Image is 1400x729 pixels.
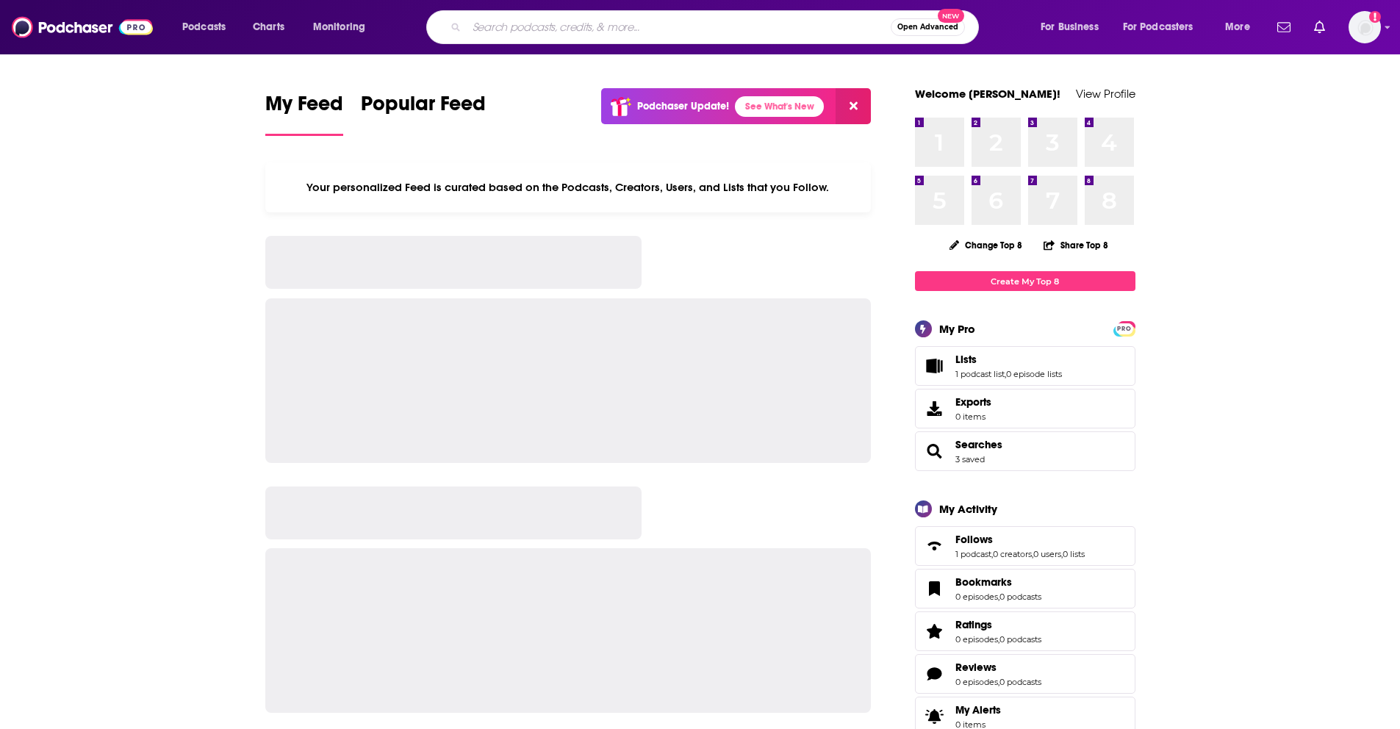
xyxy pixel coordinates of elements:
[938,9,964,23] span: New
[265,162,872,212] div: Your personalized Feed is curated based on the Podcasts, Creators, Users, and Lists that you Follow.
[915,431,1135,471] span: Searches
[897,24,958,31] span: Open Advanced
[915,271,1135,291] a: Create My Top 8
[939,502,997,516] div: My Activity
[313,17,365,37] span: Monitoring
[1033,549,1061,559] a: 0 users
[915,87,1060,101] a: Welcome [PERSON_NAME]!
[1116,323,1133,334] a: PRO
[920,621,950,642] a: Ratings
[920,664,950,684] a: Reviews
[955,438,1002,451] a: Searches
[998,592,999,602] span: ,
[955,634,998,644] a: 0 episodes
[993,549,1032,559] a: 0 creators
[361,91,486,125] span: Popular Feed
[1225,17,1250,37] span: More
[172,15,245,39] button: open menu
[265,91,343,125] span: My Feed
[253,17,284,37] span: Charts
[920,441,950,462] a: Searches
[955,575,1012,589] span: Bookmarks
[955,369,1005,379] a: 1 podcast list
[939,322,975,336] div: My Pro
[999,677,1041,687] a: 0 podcasts
[955,703,1001,717] span: My Alerts
[1308,15,1331,40] a: Show notifications dropdown
[1041,17,1099,37] span: For Business
[1030,15,1117,39] button: open menu
[920,578,950,599] a: Bookmarks
[1076,87,1135,101] a: View Profile
[955,549,991,559] a: 1 podcast
[361,91,486,136] a: Popular Feed
[915,569,1135,608] span: Bookmarks
[1063,549,1085,559] a: 0 lists
[735,96,824,117] a: See What's New
[999,592,1041,602] a: 0 podcasts
[1113,15,1215,39] button: open menu
[915,526,1135,566] span: Follows
[955,618,1041,631] a: Ratings
[915,346,1135,386] span: Lists
[999,634,1041,644] a: 0 podcasts
[998,634,999,644] span: ,
[1271,15,1296,40] a: Show notifications dropdown
[955,592,998,602] a: 0 episodes
[920,356,950,376] a: Lists
[915,654,1135,694] span: Reviews
[1061,549,1063,559] span: ,
[243,15,293,39] a: Charts
[955,353,1062,366] a: Lists
[1043,231,1109,259] button: Share Top 8
[12,13,153,41] img: Podchaser - Follow, Share and Rate Podcasts
[1349,11,1381,43] button: Show profile menu
[955,454,985,464] a: 3 saved
[955,533,1085,546] a: Follows
[1369,11,1381,23] svg: Add a profile image
[955,533,993,546] span: Follows
[920,536,950,556] a: Follows
[920,706,950,727] span: My Alerts
[182,17,226,37] span: Podcasts
[955,661,1041,674] a: Reviews
[955,395,991,409] span: Exports
[1032,549,1033,559] span: ,
[955,661,997,674] span: Reviews
[1349,11,1381,43] span: Logged in as amandalamPR
[1123,17,1193,37] span: For Podcasters
[891,18,965,36] button: Open AdvancedNew
[637,100,729,112] p: Podchaser Update!
[991,549,993,559] span: ,
[920,398,950,419] span: Exports
[955,575,1041,589] a: Bookmarks
[998,677,999,687] span: ,
[265,91,343,136] a: My Feed
[467,15,891,39] input: Search podcasts, credits, & more...
[955,618,992,631] span: Ratings
[915,389,1135,428] a: Exports
[1215,15,1268,39] button: open menu
[1349,11,1381,43] img: User Profile
[955,677,998,687] a: 0 episodes
[440,10,993,44] div: Search podcasts, credits, & more...
[941,236,1032,254] button: Change Top 8
[303,15,384,39] button: open menu
[955,412,991,422] span: 0 items
[1006,369,1062,379] a: 0 episode lists
[915,611,1135,651] span: Ratings
[955,353,977,366] span: Lists
[1005,369,1006,379] span: ,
